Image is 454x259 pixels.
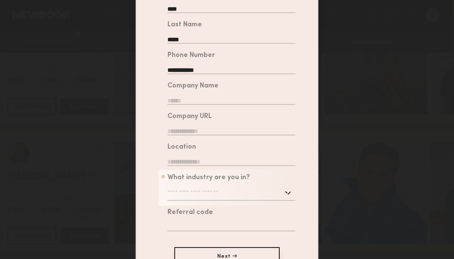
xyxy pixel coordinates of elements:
[167,175,250,181] div: What industry are you in?
[167,113,212,120] div: Company URL
[167,22,202,28] div: Last Name
[167,83,218,90] div: Company Name
[167,52,215,59] div: Phone Number
[167,209,213,216] div: Referral code
[167,144,196,151] div: Location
